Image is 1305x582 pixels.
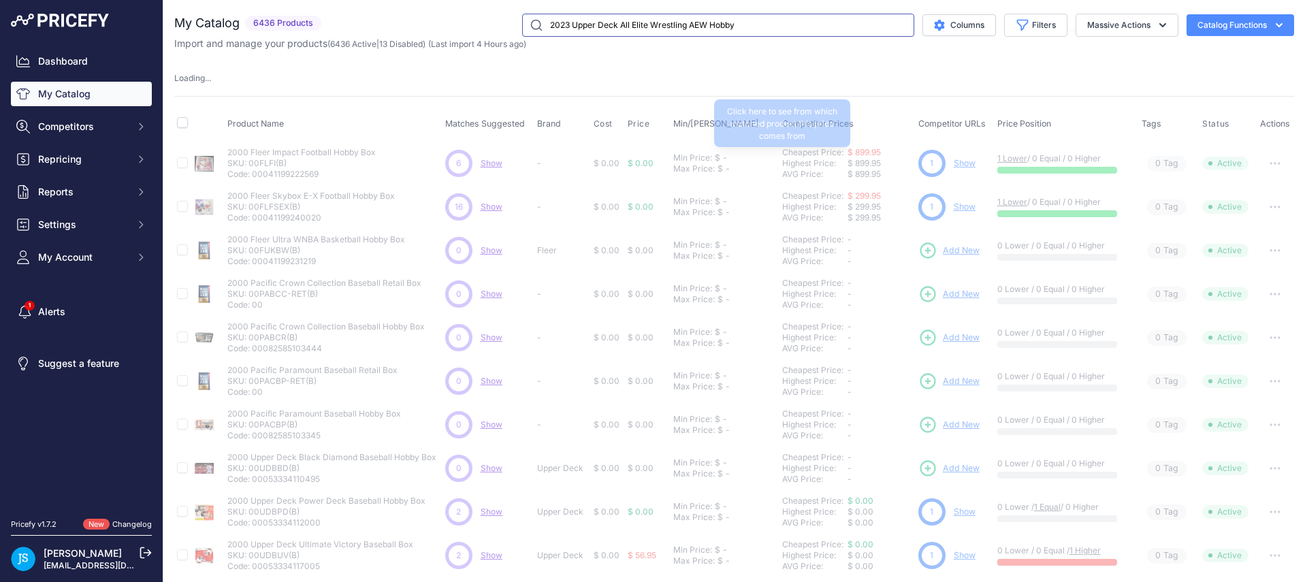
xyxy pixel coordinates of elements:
p: Upper Deck [537,506,587,517]
a: Add New [918,415,980,434]
span: Active [1202,505,1248,519]
span: - [848,408,852,419]
div: - [723,381,730,392]
span: $ 0.00 [594,419,619,430]
span: Reports [38,185,127,199]
div: - [720,152,727,163]
span: 1 [930,157,933,169]
a: Show [481,376,502,386]
p: SKU: 00FLFSEX(B) [227,201,395,212]
a: Show [481,550,502,560]
span: $ 0.00 [628,419,654,430]
a: Cheapest Price: [782,496,843,506]
p: SKU: 00PACBP(B) [227,419,401,430]
p: - [537,201,587,212]
div: - [720,240,727,250]
p: 0 Lower / 0 Equal / 0 Higher [997,284,1129,295]
div: Max Price: [673,207,715,218]
div: $ [718,512,723,523]
span: Actions [1260,118,1290,129]
div: - [723,163,730,174]
span: Active [1202,244,1248,257]
p: 0 Lower / 0 Equal / 0 Higher [997,415,1129,425]
div: Min Price: [673,283,712,294]
a: Alerts [11,300,152,324]
span: $ 0.00 [848,506,873,517]
span: $ 899.95 [848,158,881,168]
p: 0 Lower / 0 Equal / 0 Higher [997,327,1129,338]
span: 0 [456,332,462,344]
span: - [848,234,852,244]
a: $ 299.95 [848,191,881,201]
a: Cheapest Price: [782,191,843,201]
span: Add New [943,462,980,475]
span: - [848,278,852,288]
span: $ 0.00 [594,332,619,342]
p: 2000 Pacific Paramount Baseball Retail Box [227,365,398,376]
div: AVG Price: [782,474,848,485]
a: Show [481,289,502,299]
div: Highest Price: [782,506,848,517]
p: Code: 00082585103444 [227,343,425,354]
p: Code: 00 [227,300,421,310]
div: Max Price: [673,512,715,523]
div: Min Price: [673,327,712,338]
div: Max Price: [673,425,715,436]
span: Click here to see from which matched product this price comes from [727,106,837,141]
button: Competitors [11,114,152,139]
div: Max Price: [673,381,715,392]
div: $ [718,250,723,261]
span: - [848,430,852,440]
p: - [537,332,587,343]
div: $ [718,381,723,392]
a: Show [954,550,976,560]
span: Settings [38,218,127,231]
p: Import and manage your products [174,37,526,50]
div: $ [718,207,723,218]
a: Cheapest Price: [782,539,843,549]
p: SKU: 00PACBP-RET(B) [227,376,398,387]
a: 1 Lower [997,197,1027,207]
a: Add New [918,372,980,391]
p: Code: 00041199231219 [227,256,405,267]
a: $ 0.00 [848,539,873,549]
span: - [848,256,852,266]
a: Add New [918,328,980,347]
div: $ [715,327,720,338]
div: AVG Price: [782,430,848,441]
span: 1 [930,201,933,213]
div: $ [718,294,723,305]
span: - [848,321,852,332]
div: $ [715,196,720,207]
span: 6 [456,157,461,169]
div: - [723,512,730,523]
span: 2 [456,506,461,518]
span: Add New [943,288,980,301]
div: - [720,414,727,425]
div: $ [718,468,723,479]
div: - [720,501,727,512]
p: SKU: 00PABCC-RET(B) [227,289,421,300]
div: $ [715,283,720,294]
span: Tag [1147,243,1187,259]
span: Brand [537,118,561,129]
span: 0 [1155,419,1161,432]
span: Tag [1147,374,1187,389]
a: Show [481,463,502,473]
p: - [537,158,587,169]
a: Cheapest Price: [782,365,843,375]
span: 0 [1155,201,1161,214]
div: Max Price: [673,294,715,305]
span: (Last import 4 Hours ago) [428,39,526,49]
span: $ 0.00 [628,201,654,212]
div: $ 299.95 [848,212,913,223]
p: 2000 Pacific Paramount Baseball Hobby Box [227,408,401,419]
a: Show [954,201,976,212]
span: Show [481,245,502,255]
a: 1 Lower [997,153,1027,163]
span: Show [481,332,502,342]
p: 0 Lower / 0 Equal / 0 Higher [997,371,1129,382]
h2: My Catalog [174,14,240,33]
